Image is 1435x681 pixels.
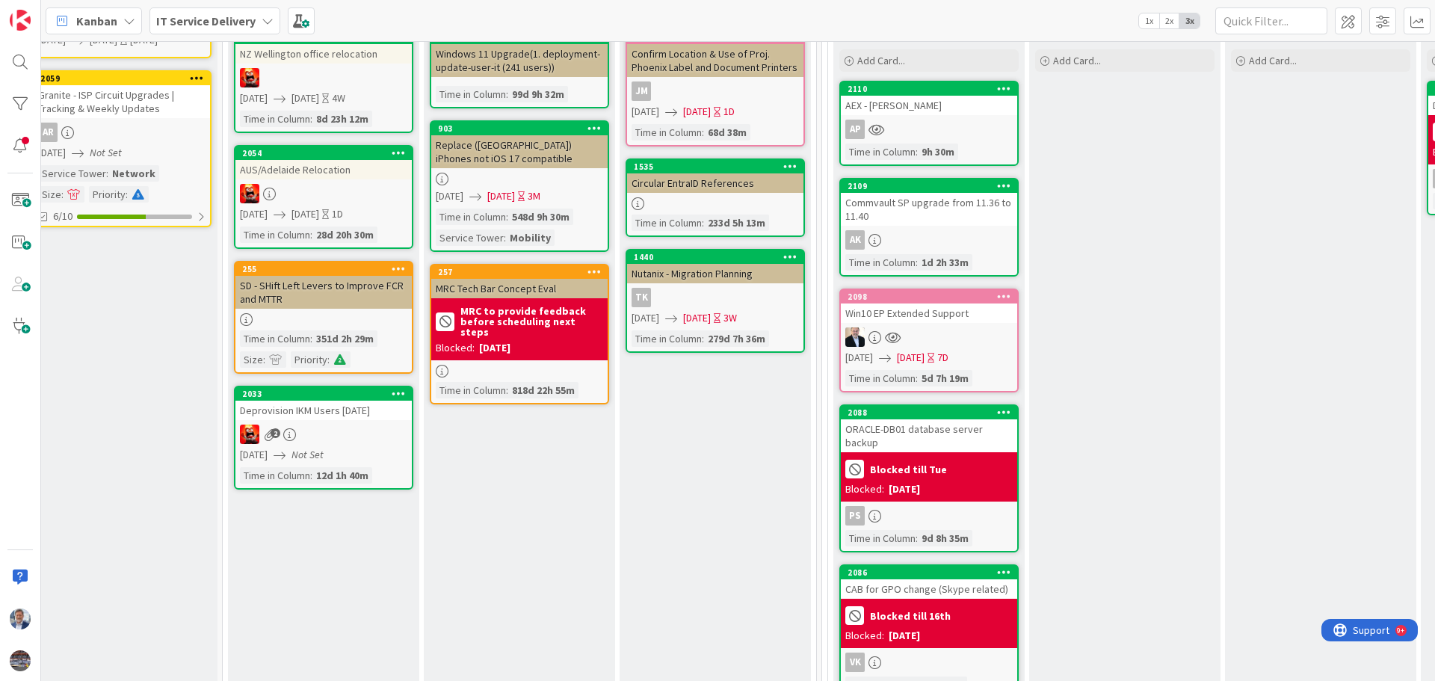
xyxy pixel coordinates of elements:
span: : [506,382,508,398]
span: : [506,86,508,102]
span: 1x [1139,13,1159,28]
i: Not Set [90,146,122,159]
div: 68d 38m [704,124,750,141]
div: 2011Confirm Location & Use of Proj. Phoenix Label and Document Printers [627,31,803,77]
div: PS [845,506,865,526]
div: Time in Column [845,144,916,160]
span: : [504,229,506,246]
div: Time in Column [845,370,916,386]
div: Service Tower [436,229,504,246]
img: HO [845,327,865,347]
div: Blocked: [845,628,884,644]
div: 3W [723,310,737,326]
span: [DATE] [291,90,319,106]
img: VN [240,425,259,444]
div: AR [34,123,210,142]
span: : [916,530,918,546]
div: 28d 20h 30m [312,227,377,243]
div: AP [845,120,865,139]
div: Blocked: [436,340,475,356]
span: Add Card... [1249,54,1297,67]
input: Quick Filter... [1215,7,1327,34]
div: Size [240,351,263,368]
div: Time in Column [632,330,702,347]
span: [DATE] [436,188,463,204]
div: Service Tower [38,165,106,182]
div: 257 [431,265,608,279]
div: HO [841,327,1017,347]
div: 9d 8h 35m [918,530,972,546]
div: 1440Nutanix - Migration Planning [627,250,803,283]
div: Commvault SP upgrade from 11.36 to 11.40 [841,193,1017,226]
span: : [106,165,108,182]
div: Time in Column [240,111,310,127]
div: 255 [235,262,412,276]
div: Time in Column [845,530,916,546]
span: [DATE] [845,350,873,366]
div: 2033 [235,387,412,401]
div: 2086CAB for GPO change (Skype related) [841,566,1017,599]
span: : [506,209,508,225]
span: : [61,186,64,203]
i: Not Set [291,448,324,461]
div: 2033Deprovision IKM Users [DATE] [235,387,412,420]
div: 2109Commvault SP upgrade from 11.36 to 11.40 [841,179,1017,226]
span: Add Card... [1053,54,1101,67]
div: 12d 1h 40m [312,467,372,484]
div: Time in Column [240,227,310,243]
span: : [702,215,704,231]
span: : [310,330,312,347]
div: 903 [431,122,608,135]
div: [DATE] [479,340,510,356]
div: PS [841,506,1017,526]
div: 2110 [841,82,1017,96]
div: ORACLE-DB01 database server backup [841,419,1017,452]
div: Size [38,186,61,203]
span: 2x [1159,13,1179,28]
div: Time in Column [632,124,702,141]
div: 2109 [841,179,1017,193]
div: TK [632,288,651,307]
span: Kanban [76,12,117,30]
span: [DATE] [240,90,268,106]
div: Time in Column [240,330,310,347]
div: 279d 7h 36m [704,330,769,347]
div: AP [841,120,1017,139]
div: VN [235,184,412,203]
div: AR [38,123,58,142]
div: 1535 [627,160,803,173]
img: SH [10,608,31,629]
span: [DATE] [632,104,659,120]
div: Replace ([GEOGRAPHIC_DATA]) iPhones not iOS 17 compatible [431,135,608,168]
span: [DATE] [683,104,711,120]
div: Time in Column [240,467,310,484]
span: [DATE] [632,310,659,326]
div: 9h 30m [918,144,958,160]
b: Blocked till 16th [870,611,951,621]
div: Time in Column [436,382,506,398]
div: 2110AEX - [PERSON_NAME] [841,82,1017,115]
div: 2098Win10 EP Extended Support [841,290,1017,323]
span: : [702,330,704,347]
div: AEX - [PERSON_NAME] [841,96,1017,115]
div: Circular EntraID References [627,173,803,193]
div: 351d 2h 29m [312,330,377,347]
div: JM [627,81,803,101]
div: Confirm Location & Use of Proj. Phoenix Label and Document Printers [627,44,803,77]
span: 3x [1179,13,1200,28]
div: 1928Windows 11 Upgrade(1. deployment-update-user-it (241 users)) [431,31,608,77]
span: [DATE] [487,188,515,204]
div: 4W [332,90,345,106]
div: Granite - ISP Circuit Upgrades | Tracking & Weekly Updates [34,85,210,118]
div: 7D [937,350,948,366]
div: Ak [841,230,1017,250]
div: 2054 [242,148,412,158]
div: 2054AUS/Adelaide Relocation [235,147,412,179]
span: : [126,186,128,203]
div: Time in Column [436,86,506,102]
div: SD - SHift Left Levers to Improve FCR and MTTR [235,276,412,309]
span: : [310,467,312,484]
span: [DATE] [240,206,268,222]
div: MRC Tech Bar Concept Eval [431,279,608,298]
div: 2088 [841,406,1017,419]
